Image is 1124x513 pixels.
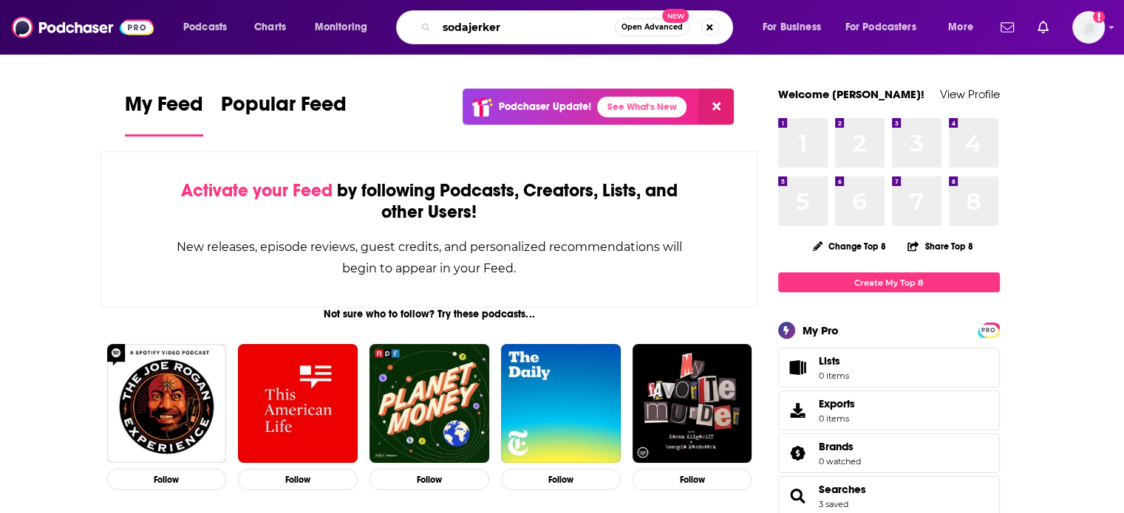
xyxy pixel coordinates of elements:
[101,308,758,320] div: Not sure who to follow? Try these podcasts...
[238,344,358,464] img: This American Life
[940,87,1000,101] a: View Profile
[819,456,861,466] a: 0 watched
[783,357,813,378] span: Lists
[304,16,386,39] button: open menu
[662,9,689,23] span: New
[752,16,839,39] button: open menu
[778,348,1000,388] a: Lists
[803,323,839,337] div: My Pro
[621,24,683,31] span: Open Advanced
[778,433,1000,473] span: Brands
[948,17,973,38] span: More
[995,15,1020,40] a: Show notifications dropdown
[238,469,358,490] button: Follow
[819,440,854,453] span: Brands
[819,354,840,368] span: Lists
[783,443,813,464] a: Brands
[221,92,347,137] a: Popular Feed
[12,13,154,41] img: Podchaser - Follow, Share and Rate Podcasts
[107,469,227,490] button: Follow
[499,100,591,113] p: Podchaser Update!
[938,16,992,39] button: open menu
[125,92,203,125] span: My Feed
[819,354,849,368] span: Lists
[245,16,295,39] a: Charts
[836,16,938,39] button: open menu
[183,17,227,38] span: Podcasts
[181,179,333,202] span: Activate your Feed
[819,413,855,424] span: 0 items
[804,237,896,255] button: Change Top 8
[763,17,821,38] span: For Business
[369,344,489,464] img: Planet Money
[633,469,752,490] button: Follow
[501,344,621,464] img: The Daily
[254,17,286,38] span: Charts
[633,344,752,464] img: My Favorite Murder with Karen Kilgariff and Georgia Hardstark
[410,10,747,44] div: Search podcasts, credits, & more...
[1072,11,1105,44] button: Show profile menu
[107,344,227,464] img: The Joe Rogan Experience
[819,371,849,381] span: 0 items
[819,499,848,509] a: 3 saved
[1032,15,1055,40] a: Show notifications dropdown
[315,17,367,38] span: Monitoring
[819,483,866,496] a: Searches
[819,440,861,453] a: Brands
[1093,11,1105,23] svg: Add a profile image
[778,390,1000,430] a: Exports
[778,87,924,101] a: Welcome [PERSON_NAME]!
[819,397,855,410] span: Exports
[173,16,246,39] button: open menu
[778,272,1000,292] a: Create My Top 8
[615,18,689,36] button: Open AdvancedNew
[125,92,203,137] a: My Feed
[221,92,347,125] span: Popular Feed
[980,324,998,335] a: PRO
[845,17,916,38] span: For Podcasters
[783,400,813,421] span: Exports
[176,236,684,279] div: New releases, episode reviews, guest credits, and personalized recommendations will begin to appe...
[783,486,813,506] a: Searches
[907,232,973,261] button: Share Top 8
[597,97,687,117] a: See What's New
[369,469,489,490] button: Follow
[501,469,621,490] button: Follow
[980,325,998,336] span: PRO
[1072,11,1105,44] img: User Profile
[176,180,684,223] div: by following Podcasts, Creators, Lists, and other Users!
[437,16,615,39] input: Search podcasts, credits, & more...
[1072,11,1105,44] span: Logged in as Naomiumusic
